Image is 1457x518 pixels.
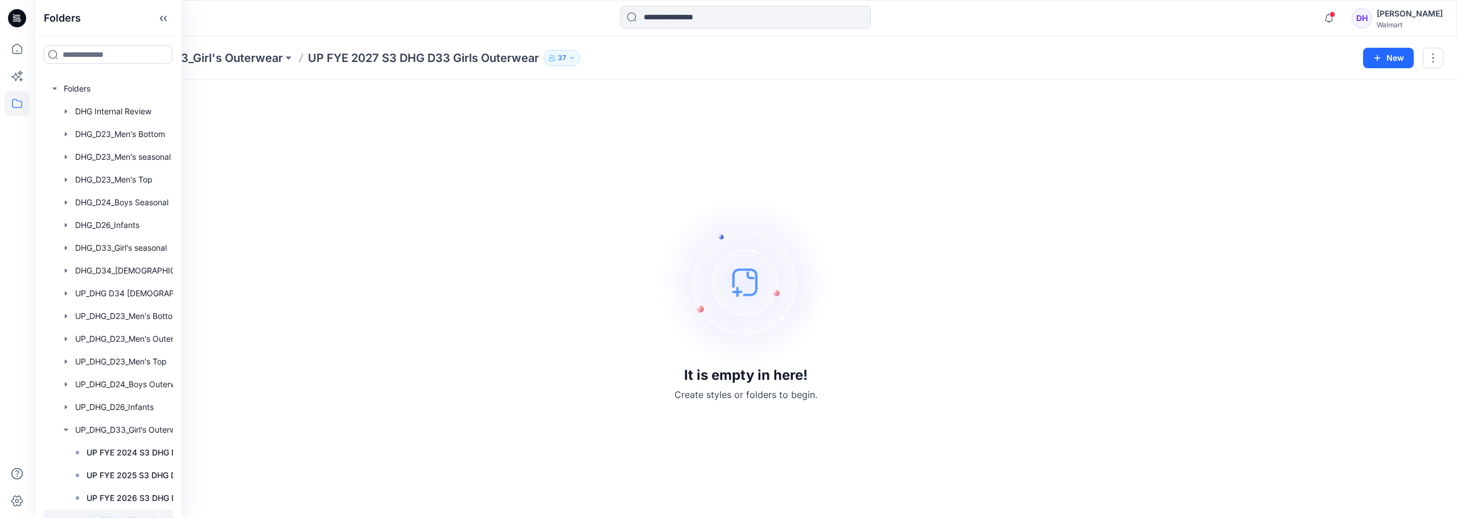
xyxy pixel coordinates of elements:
[113,50,283,66] a: UP_DHG_D33_Girl's Outerwear
[1352,8,1372,28] div: DH
[87,446,207,459] p: UP FYE 2024 S3 DHG D33 Girls Outerwear
[1377,7,1443,20] div: [PERSON_NAME]
[308,50,539,66] p: UP FYE 2027 S3 DHG D33 Girls Outerwear
[544,50,581,66] button: 37
[87,469,207,482] p: UP FYE 2025 S3 DHG D33 Girls Outerwear
[87,491,207,505] p: UP FYE 2026 S3 DHG D33 Girls Outerwear
[1363,48,1414,68] button: New
[684,367,808,383] h3: It is empty in here!
[1377,20,1443,29] div: Walmart
[558,52,566,64] p: 37
[674,388,817,401] p: Create styles or folders to begin.
[660,197,831,367] img: empty-state-image.svg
